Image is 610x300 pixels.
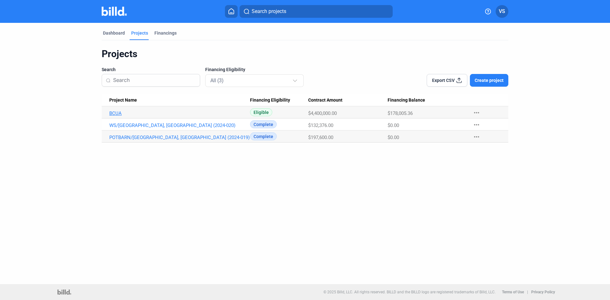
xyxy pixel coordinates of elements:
[473,133,480,141] mat-icon: more_horiz
[527,290,528,294] p: |
[388,135,399,140] span: $0.00
[308,97,342,103] span: Contract Amount
[432,77,455,83] span: Export CSV
[102,66,116,73] span: Search
[473,121,480,129] mat-icon: more_horiz
[308,123,333,128] span: $132,376.00
[109,97,250,103] div: Project Name
[388,110,413,116] span: $178,005.36
[103,30,125,36] div: Dashboard
[388,97,425,103] span: Financing Balance
[473,109,480,117] mat-icon: more_horiz
[131,30,148,36] div: Projects
[250,97,290,103] span: Financing Eligibility
[252,8,286,15] span: Search projects
[250,97,308,103] div: Financing Eligibility
[210,77,224,83] mat-select-trigger: All (3)
[470,74,508,87] button: Create project
[388,97,466,103] div: Financing Balance
[496,5,508,18] button: VS
[58,290,71,295] img: logo
[205,66,245,73] span: Financing Eligibility
[427,74,467,87] button: Export CSV
[109,123,250,128] a: WS/[GEOGRAPHIC_DATA], [GEOGRAPHIC_DATA] (2024-020)
[323,290,496,294] p: © 2025 Billd, LLC. All rights reserved. BILLD and the BILLD logo are registered trademarks of Bil...
[154,30,177,36] div: Financings
[109,97,137,103] span: Project Name
[499,8,505,15] span: VS
[250,108,272,116] span: Eligible
[250,120,277,128] span: Complete
[102,48,508,60] div: Projects
[388,123,399,128] span: $0.00
[113,74,196,87] input: Search
[102,7,127,16] img: Billd Company Logo
[308,110,337,116] span: $4,400,000.00
[502,290,524,294] b: Terms of Use
[531,290,555,294] b: Privacy Policy
[308,97,388,103] div: Contract Amount
[475,77,504,83] span: Create project
[308,135,333,140] span: $197,600.00
[250,132,277,140] span: Complete
[240,5,393,18] button: Search projects
[109,110,250,116] a: BCUA
[109,135,250,140] a: POTBARN/[GEOGRAPHIC_DATA], [GEOGRAPHIC_DATA] (2024-019)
